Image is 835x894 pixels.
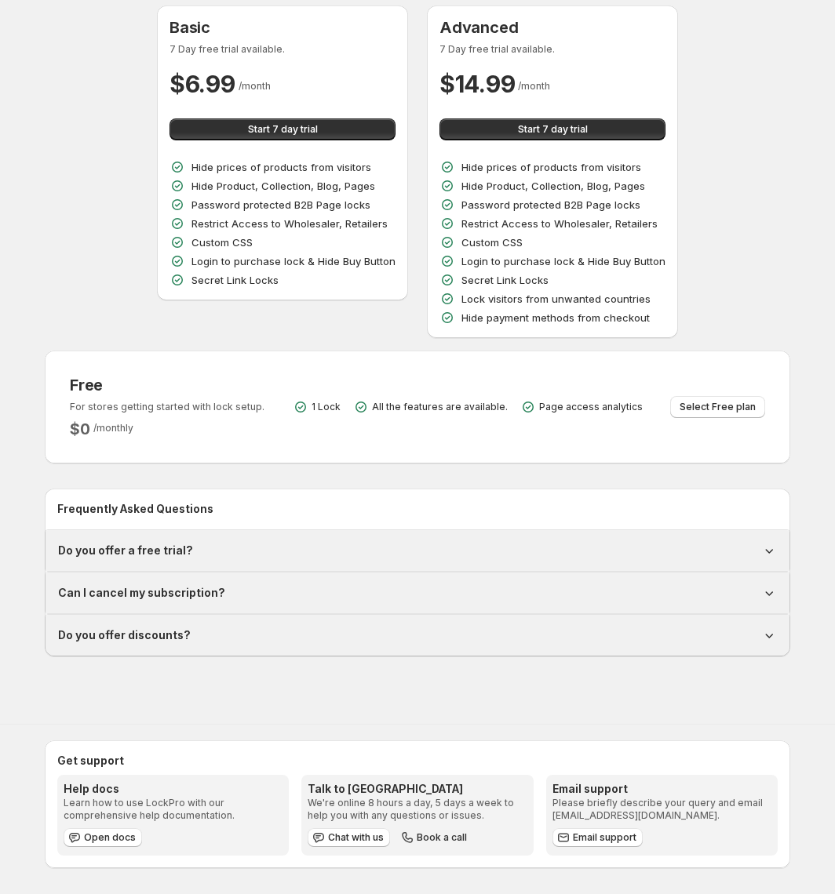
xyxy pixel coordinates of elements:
[64,828,142,847] a: Open docs
[461,291,651,307] p: Lock visitors from unwanted countries
[396,828,473,847] button: Book a call
[70,420,90,438] h2: $ 0
[191,253,396,269] p: Login to purchase lock & Hide Buy Button
[461,253,665,269] p: Login to purchase lock & Hide Buy Button
[539,401,643,413] p: Page access analytics
[58,585,225,601] h1: Can I cancel my subscription?
[191,234,253,250] p: Custom CSS
[670,396,765,418] button: Select Free plan
[57,753,778,769] h2: Get support
[308,797,527,822] p: We're online 8 hours a day, 5 days a week to help you with any questions or issues.
[70,376,264,394] h3: Free
[191,178,375,194] p: Hide Product, Collection, Blog, Pages
[170,68,235,100] h2: $ 6.99
[552,828,643,847] a: Email support
[64,797,283,822] p: Learn how to use LockPro with our comprehensive help documentation.
[84,831,136,844] span: Open docs
[518,123,588,136] span: Start 7 day trial
[461,234,523,250] p: Custom CSS
[518,80,550,92] span: / month
[461,272,549,288] p: Secret Link Locks
[93,422,133,434] span: / monthly
[552,797,771,822] p: Please briefly describe your query and email [EMAIL_ADDRESS][DOMAIN_NAME].
[308,781,527,797] h3: Talk to [GEOGRAPHIC_DATA]
[439,118,665,140] button: Start 7 day trial
[191,216,388,231] p: Restrict Access to Wholesaler, Retailers
[57,501,778,517] h2: Frequently Asked Questions
[439,68,515,100] h2: $ 14.99
[680,401,756,413] span: Select Free plan
[170,118,396,140] button: Start 7 day trial
[461,216,658,231] p: Restrict Access to Wholesaler, Retailers
[312,401,341,413] p: 1 Lock
[170,18,396,37] h3: Basic
[552,781,771,797] h3: Email support
[461,197,640,213] p: Password protected B2B Page locks
[461,159,641,175] p: Hide prices of products from visitors
[191,159,371,175] p: Hide prices of products from visitors
[417,831,467,844] span: Book a call
[70,401,264,413] p: For stores getting started with lock setup.
[248,123,318,136] span: Start 7 day trial
[58,543,193,558] h1: Do you offer a free trial?
[461,310,650,325] p: Hide payment methods from checkout
[372,401,508,413] p: All the features are available.
[191,272,279,288] p: Secret Link Locks
[439,43,665,56] p: 7 Day free trial available.
[58,627,191,643] h1: Do you offer discounts?
[573,831,636,844] span: Email support
[64,781,283,797] h3: Help docs
[461,178,645,194] p: Hide Product, Collection, Blog, Pages
[308,828,390,847] button: Chat with us
[239,80,271,92] span: / month
[170,43,396,56] p: 7 Day free trial available.
[439,18,665,37] h3: Advanced
[191,197,370,213] p: Password protected B2B Page locks
[328,831,384,844] span: Chat with us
